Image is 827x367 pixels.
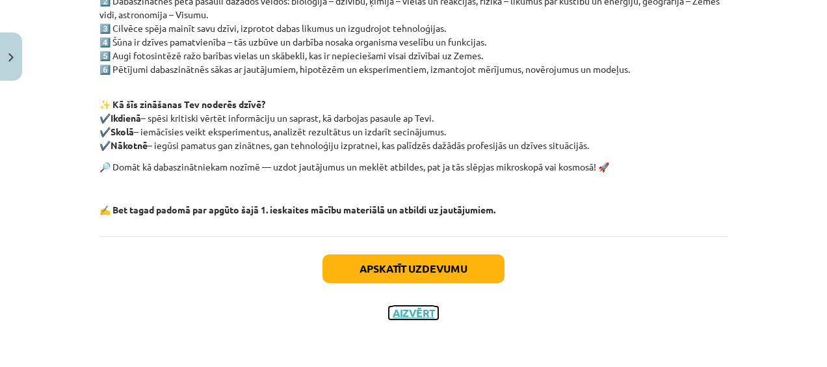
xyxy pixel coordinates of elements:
p: 🔎 Domāt kā dabaszinātniekam nozīmē — uzdot jautājumus un meklēt atbildes, pat ja tās slēpjas mikr... [99,160,728,174]
strong: Nākotnē [111,139,148,151]
img: icon-close-lesson-0947bae3869378f0d4975bcd49f059093ad1ed9edebbc8119c70593378902aed.svg [8,53,14,62]
p: ✔️ – spēsi kritiski vērtēt informāciju un saprast, kā darbojas pasaule ap Tevi. ✔️ – iemācīsies v... [99,84,728,152]
strong: Skolā [111,126,134,137]
strong: ✨ Kā šīs zināšanas Tev noderēs dzīvē? [99,98,265,110]
button: Aizvērt [389,306,438,319]
button: Apskatīt uzdevumu [322,254,505,283]
strong: ✍️ Bet tagad padomā par apgūto šajā 1. ieskaites mācību materiālā un atbildi uz jautājumiem. [99,204,495,215]
strong: Ikdienā [111,112,141,124]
